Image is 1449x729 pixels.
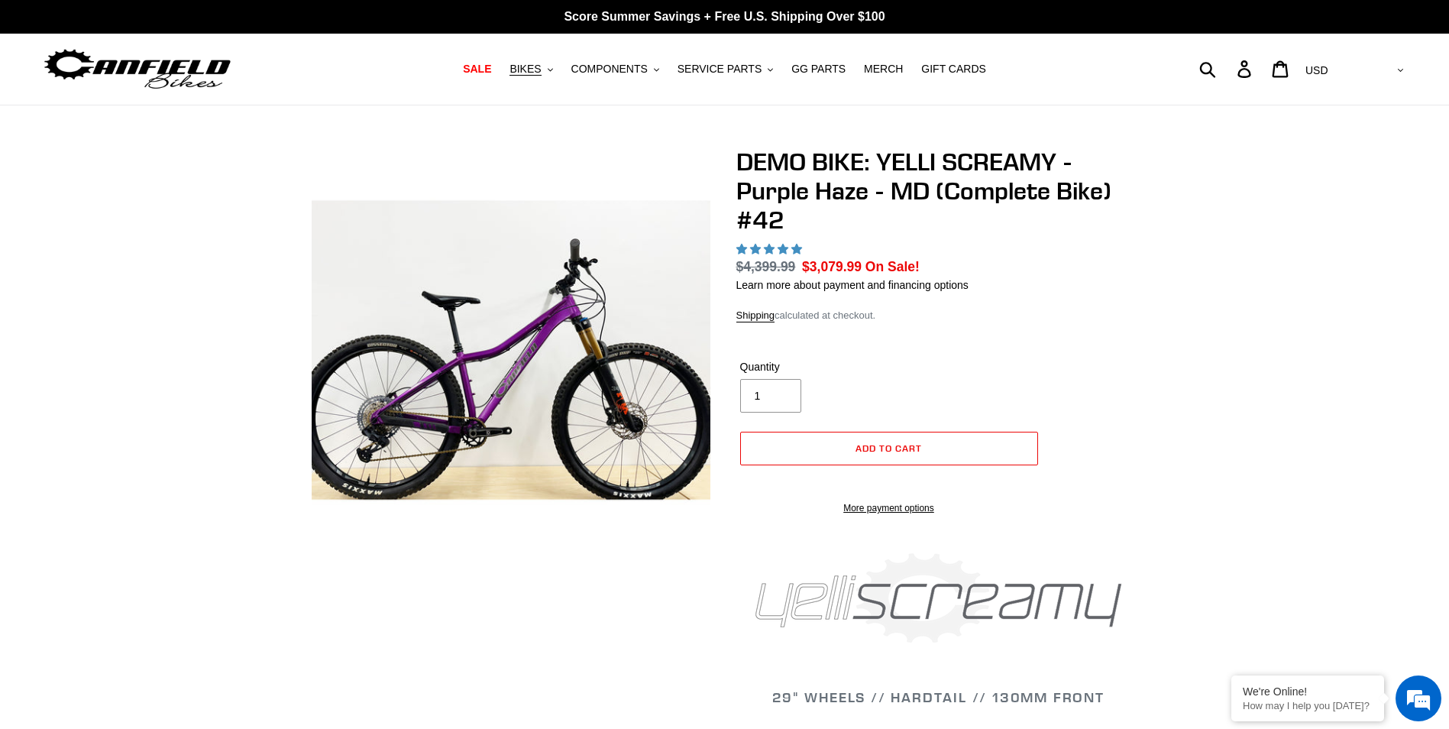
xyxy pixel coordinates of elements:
span: SERVICE PARTS [678,63,762,76]
span: SALE [463,63,491,76]
s: $4,399.99 [736,259,796,274]
span: GIFT CARDS [921,63,986,76]
h1: DEMO BIKE: YELLI SCREAMY - Purple Haze - MD (Complete Bike) #42 [736,147,1141,235]
span: COMPONENTS [571,63,648,76]
button: BIKES [502,59,560,79]
button: COMPONENTS [564,59,667,79]
div: calculated at checkout. [736,308,1141,323]
button: Add to cart [740,432,1038,465]
span: 5.00 stars [736,243,805,255]
a: SALE [455,59,499,79]
span: MERCH [864,63,903,76]
a: GIFT CARDS [914,59,994,79]
span: GG PARTS [791,63,846,76]
span: BIKES [509,63,541,76]
input: Search [1208,52,1247,86]
span: On Sale! [865,257,920,277]
a: Learn more about payment and financing options [736,279,969,291]
a: More payment options [740,501,1038,515]
a: Shipping [736,309,775,322]
a: GG PARTS [784,59,853,79]
p: How may I help you today? [1243,700,1373,711]
div: We're Online! [1243,685,1373,698]
span: $3,079.99 [802,259,862,274]
span: Add to cart [855,442,922,454]
button: SERVICE PARTS [670,59,781,79]
span: 29" WHEELS // HARDTAIL // 130MM FRONT [772,688,1105,706]
img: Canfield Bikes [42,45,233,93]
a: MERCH [856,59,910,79]
label: Quantity [740,359,885,375]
